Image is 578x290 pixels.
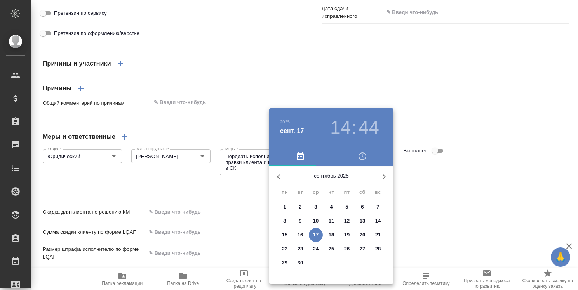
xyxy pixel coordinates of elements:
[283,203,286,211] p: 1
[309,242,323,256] button: 24
[344,217,350,225] p: 12
[352,117,357,138] h3: :
[278,214,292,228] button: 8
[359,117,379,138] button: 44
[278,228,292,242] button: 15
[309,188,323,196] span: ср
[371,200,385,214] button: 7
[345,203,348,211] p: 5
[340,214,354,228] button: 12
[360,245,366,253] p: 27
[309,228,323,242] button: 17
[371,228,385,242] button: 21
[299,217,301,225] p: 9
[293,214,307,228] button: 9
[282,259,288,267] p: 29
[288,172,375,180] p: сентябрь 2025
[344,245,350,253] p: 26
[324,242,338,256] button: 25
[278,188,292,196] span: пн
[355,228,369,242] button: 20
[355,214,369,228] button: 13
[278,200,292,214] button: 1
[313,217,319,225] p: 10
[283,217,286,225] p: 8
[340,228,354,242] button: 19
[309,214,323,228] button: 10
[282,231,288,239] p: 15
[282,245,288,253] p: 22
[371,242,385,256] button: 28
[355,200,369,214] button: 6
[360,217,366,225] p: 13
[293,200,307,214] button: 2
[375,245,381,253] p: 28
[375,217,381,225] p: 14
[278,242,292,256] button: 22
[329,231,334,239] p: 18
[293,242,307,256] button: 23
[298,245,303,253] p: 23
[314,203,317,211] p: 3
[313,245,319,253] p: 24
[355,188,369,196] span: сб
[293,228,307,242] button: 16
[330,117,351,138] button: 14
[280,126,304,136] button: сент. 17
[361,203,364,211] p: 6
[340,200,354,214] button: 5
[298,231,303,239] p: 16
[340,188,354,196] span: пт
[313,231,319,239] p: 17
[280,119,290,124] button: 2025
[293,188,307,196] span: вт
[293,256,307,270] button: 30
[355,242,369,256] button: 27
[375,231,381,239] p: 21
[344,231,350,239] p: 19
[324,228,338,242] button: 18
[376,203,379,211] p: 7
[324,214,338,228] button: 11
[329,245,334,253] p: 25
[278,256,292,270] button: 29
[324,200,338,214] button: 4
[309,200,323,214] button: 3
[360,231,366,239] p: 20
[340,242,354,256] button: 26
[371,188,385,196] span: вс
[330,203,333,211] p: 4
[299,203,301,211] p: 2
[329,217,334,225] p: 11
[371,214,385,228] button: 14
[324,188,338,196] span: чт
[298,259,303,267] p: 30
